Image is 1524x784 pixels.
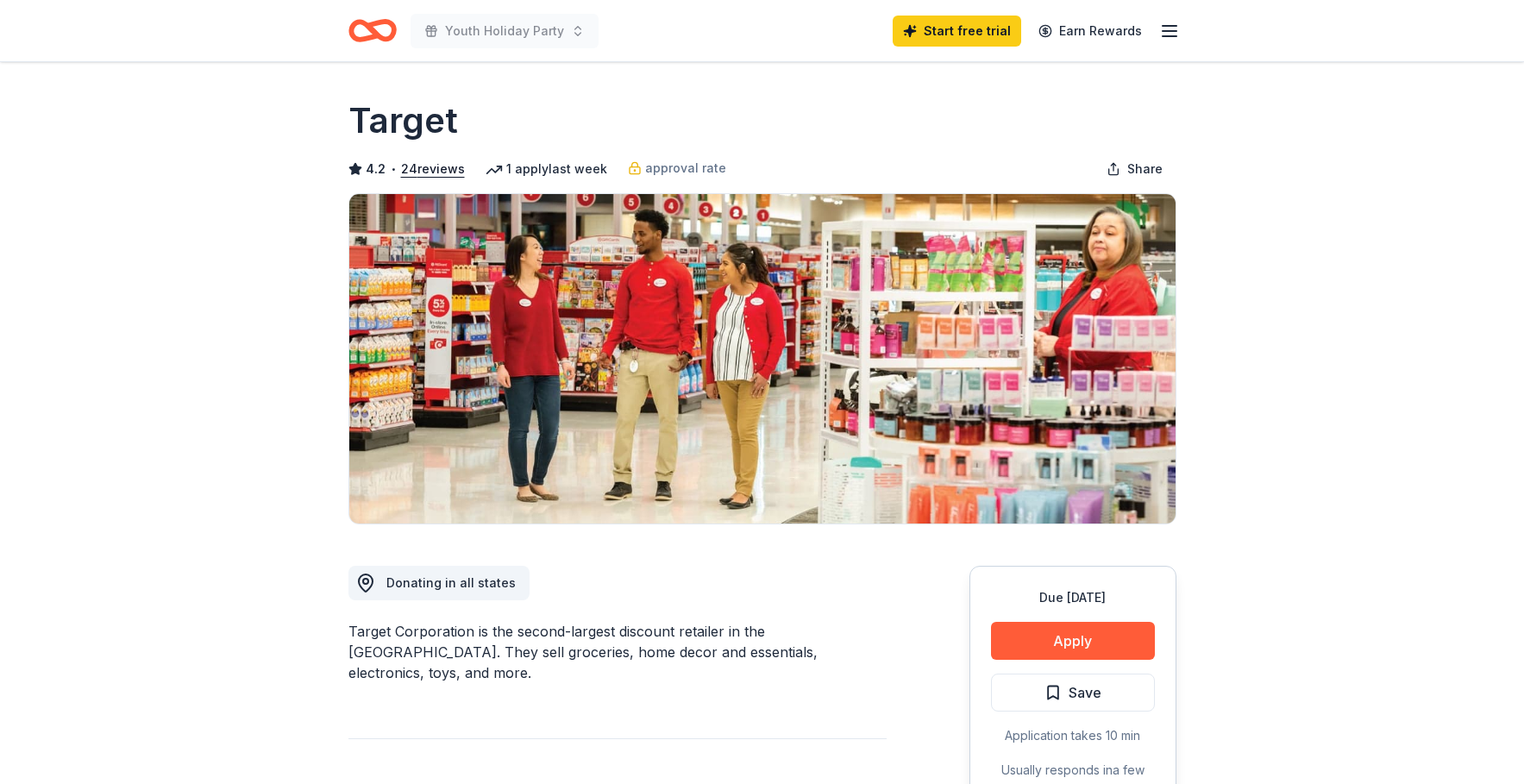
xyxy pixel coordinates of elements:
[1069,681,1101,704] span: Save
[991,622,1155,660] button: Apply
[1028,16,1152,47] a: Earn Rewards
[628,158,726,179] a: approval rate
[411,14,599,48] button: Youth Holiday Party
[991,587,1155,608] div: Due [DATE]
[349,194,1176,524] img: Image for Target
[1127,159,1163,179] span: Share
[991,725,1155,746] div: Application takes 10 min
[401,159,465,179] button: 24reviews
[366,159,386,179] span: 4.2
[390,162,396,176] span: •
[893,16,1021,47] a: Start free trial
[645,158,726,179] span: approval rate
[348,10,397,51] a: Home
[348,621,887,683] div: Target Corporation is the second-largest discount retailer in the [GEOGRAPHIC_DATA]. They sell gr...
[991,674,1155,712] button: Save
[386,575,516,590] span: Donating in all states
[348,97,458,145] h1: Target
[486,159,607,179] div: 1 apply last week
[1093,152,1176,186] button: Share
[445,21,564,41] span: Youth Holiday Party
